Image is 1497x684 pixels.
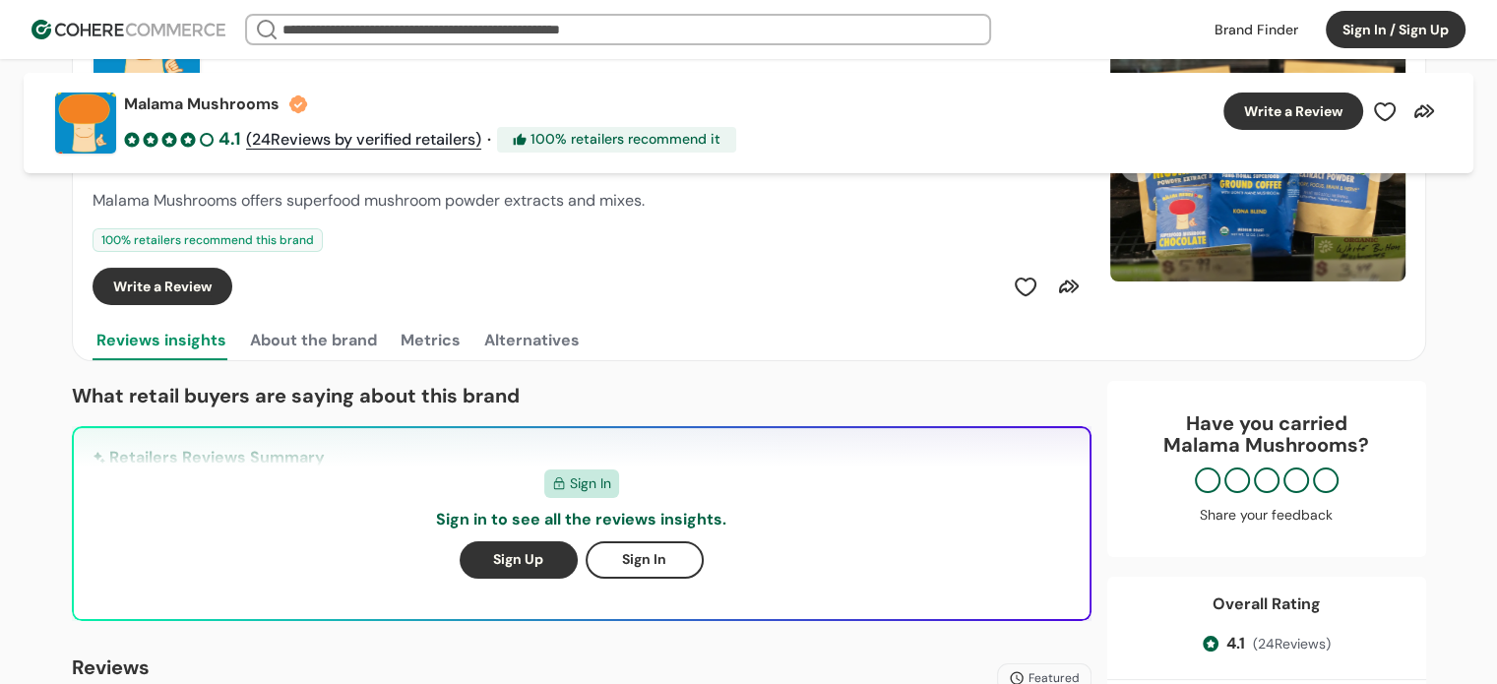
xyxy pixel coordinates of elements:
span: ( 24 Reviews) [1253,634,1331,654]
button: Sign Up [460,541,578,579]
p: Sign in to see all the reviews insights. [436,508,726,531]
button: Metrics [397,321,465,360]
span: 4.1 [1226,632,1245,655]
span: Sign In [570,473,611,494]
div: Have you carried [1127,412,1406,456]
button: Sign In / Sign Up [1326,11,1466,48]
div: Overall Rating [1213,592,1321,616]
button: Reviews insights [93,321,230,360]
p: Malama Mushrooms ? [1127,434,1406,456]
button: Sign In [586,541,704,579]
button: Alternatives [480,321,584,360]
button: Write a Review [93,268,232,305]
b: Reviews [72,654,150,680]
div: Share your feedback [1127,505,1406,526]
img: Cohere Logo [31,20,225,39]
button: About the brand [246,321,381,360]
div: 100 % retailers recommend this brand [93,228,323,252]
span: Malama Mushrooms offers superfood mushroom powder extracts and mixes. [93,190,645,211]
p: What retail buyers are saying about this brand [72,381,1092,410]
